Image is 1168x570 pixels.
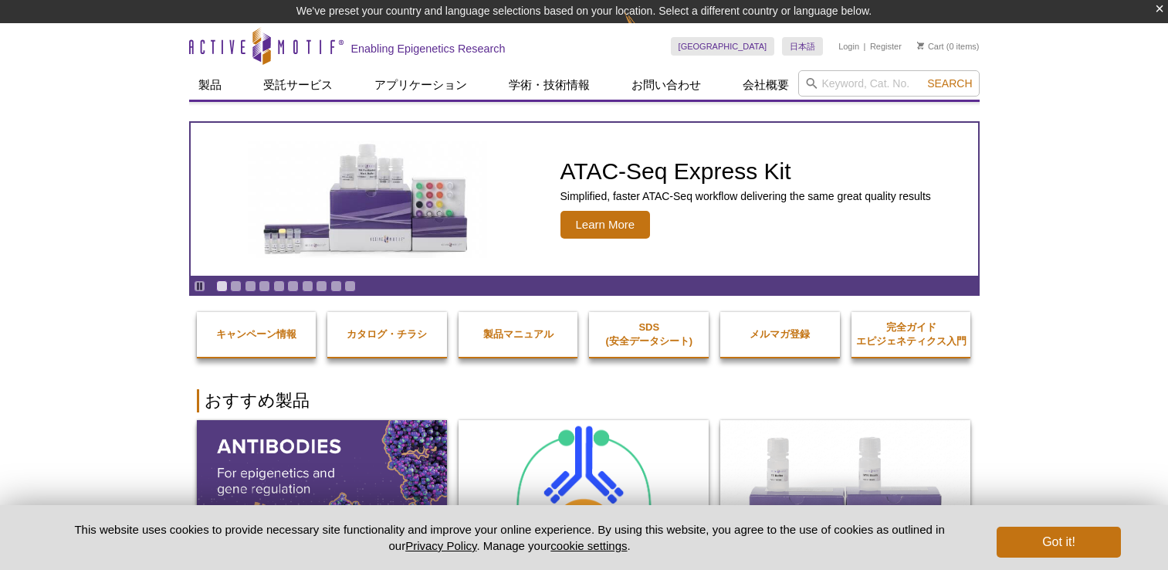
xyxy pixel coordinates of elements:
a: カタログ・チラシ [327,312,447,357]
a: [GEOGRAPHIC_DATA] [671,37,775,56]
a: メルマガ登録 [720,312,840,357]
a: 製品 [189,70,231,100]
img: Change Here [625,12,665,48]
a: Go to slide 9 [330,280,342,292]
p: Simplified, faster ATAC-Seq workflow delivering the same great quality results [560,189,931,203]
h2: おすすめ製品 [197,389,972,412]
a: Go to slide 2 [230,280,242,292]
a: Login [838,41,859,52]
strong: カタログ・チラシ [347,328,427,340]
strong: 完全ガイド エピジェネティクス入門 [856,321,967,347]
a: Go to slide 8 [316,280,327,292]
strong: キャンペーン情報 [216,328,296,340]
strong: SDS (安全データシート) [605,321,692,347]
button: Got it! [997,527,1120,558]
a: キャンペーン情報 [197,312,317,357]
button: Search [923,76,977,90]
a: Cart [917,41,944,52]
a: Go to slide 5 [273,280,285,292]
a: Toggle autoplay [194,280,205,292]
img: Your Cart [917,42,924,49]
a: Register [870,41,902,52]
button: cookie settings [550,539,627,552]
p: This website uses cookies to provide necessary site functionality and improve your online experie... [48,521,972,554]
a: SDS(安全データシート) [589,305,709,364]
a: Privacy Policy [405,539,476,552]
a: 受託サービス [254,70,342,100]
a: 学術・技術情報 [499,70,599,100]
span: Search [927,77,972,90]
a: 完全ガイドエピジェネティクス入門 [851,305,971,364]
strong: 製品マニュアル [483,328,554,340]
img: ATAC-Seq Express Kit [240,141,495,258]
li: | [864,37,866,56]
a: Go to slide 1 [216,280,228,292]
strong: メルマガ登録 [750,328,810,340]
h2: ATAC-Seq Express Kit [560,160,931,183]
a: Go to slide 3 [245,280,256,292]
a: Go to slide 10 [344,280,356,292]
a: Go to slide 6 [287,280,299,292]
a: 日本語 [782,37,823,56]
input: Keyword, Cat. No. [798,70,980,97]
a: アプリケーション [365,70,476,100]
a: ATAC-Seq Express Kit ATAC-Seq Express Kit Simplified, faster ATAC-Seq workflow delivering the sam... [191,123,978,276]
a: 製品マニュアル [459,312,578,357]
article: ATAC-Seq Express Kit [191,123,978,276]
a: Go to slide 7 [302,280,313,292]
a: お問い合わせ [622,70,710,100]
h2: Enabling Epigenetics Research [351,42,506,56]
a: Go to slide 4 [259,280,270,292]
li: (0 items) [917,37,980,56]
span: Learn More [560,211,651,239]
a: 会社概要 [733,70,798,100]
